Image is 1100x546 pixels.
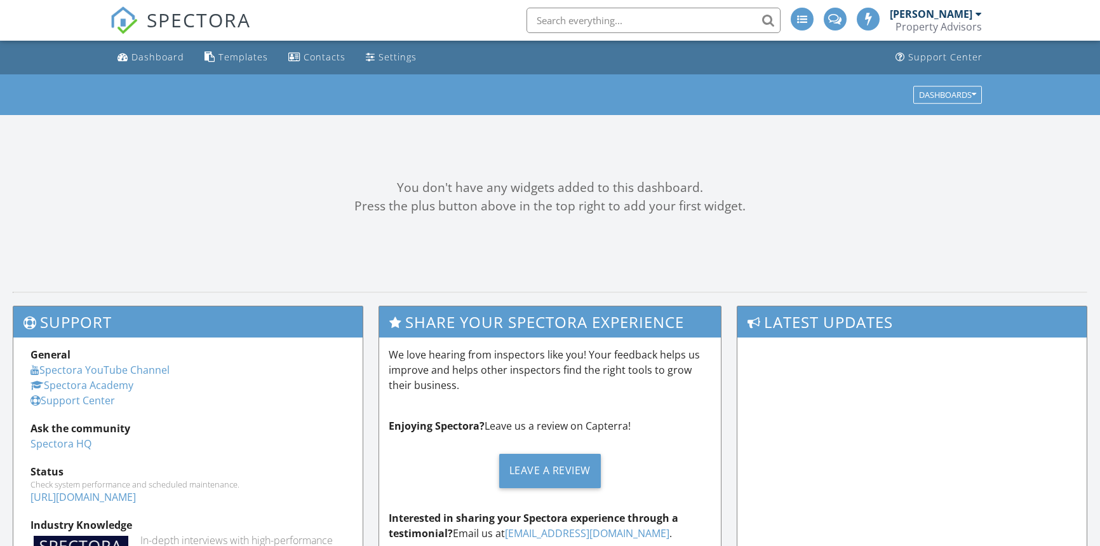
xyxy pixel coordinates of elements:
h3: Latest Updates [737,306,1087,338]
a: Templates [199,46,273,69]
a: Contacts [283,46,351,69]
a: SPECTORA [110,17,251,44]
div: You don't have any widgets added to this dashboard. [13,179,1087,197]
button: Dashboards [913,86,982,104]
a: Spectora Academy [30,378,133,392]
a: Spectora HQ [30,437,91,451]
strong: Enjoying Spectora? [389,419,485,433]
h3: Share Your Spectora Experience [379,306,721,338]
div: Check system performance and scheduled maintenance. [30,479,345,489]
a: [EMAIL_ADDRESS][DOMAIN_NAME] [505,526,669,540]
div: Property Advisors [895,20,982,33]
div: Industry Knowledge [30,517,345,533]
p: Leave us a review on Capterra! [389,418,711,433]
img: The Best Home Inspection Software - Spectora [110,6,138,34]
h3: Support [13,306,363,338]
strong: General [30,348,70,362]
div: Status [30,464,345,479]
a: Settings [361,46,422,69]
a: Support Center [30,393,115,407]
span: SPECTORA [147,6,251,33]
a: Dashboard [112,46,189,69]
p: We love hearing from inspectors like you! Your feedback helps us improve and helps other inspecto... [389,347,711,393]
div: Contacts [304,51,345,63]
a: Leave a Review [389,444,711,498]
a: [URL][DOMAIN_NAME] [30,490,136,504]
input: Search everything... [527,8,781,33]
strong: Interested in sharing your Spectora experience through a testimonial? [389,511,678,540]
a: Spectora YouTube Channel [30,363,170,377]
div: Support Center [908,51,983,63]
a: Support Center [890,46,988,69]
p: Email us at . [389,510,711,541]
div: Templates [218,51,268,63]
div: Dashboards [919,90,976,99]
div: Dashboard [131,51,184,63]
div: Ask the community [30,421,345,436]
div: [PERSON_NAME] [890,8,972,20]
div: Leave a Review [499,454,601,488]
div: Press the plus button above in the top right to add your first widget. [13,197,1087,215]
div: Settings [379,51,417,63]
